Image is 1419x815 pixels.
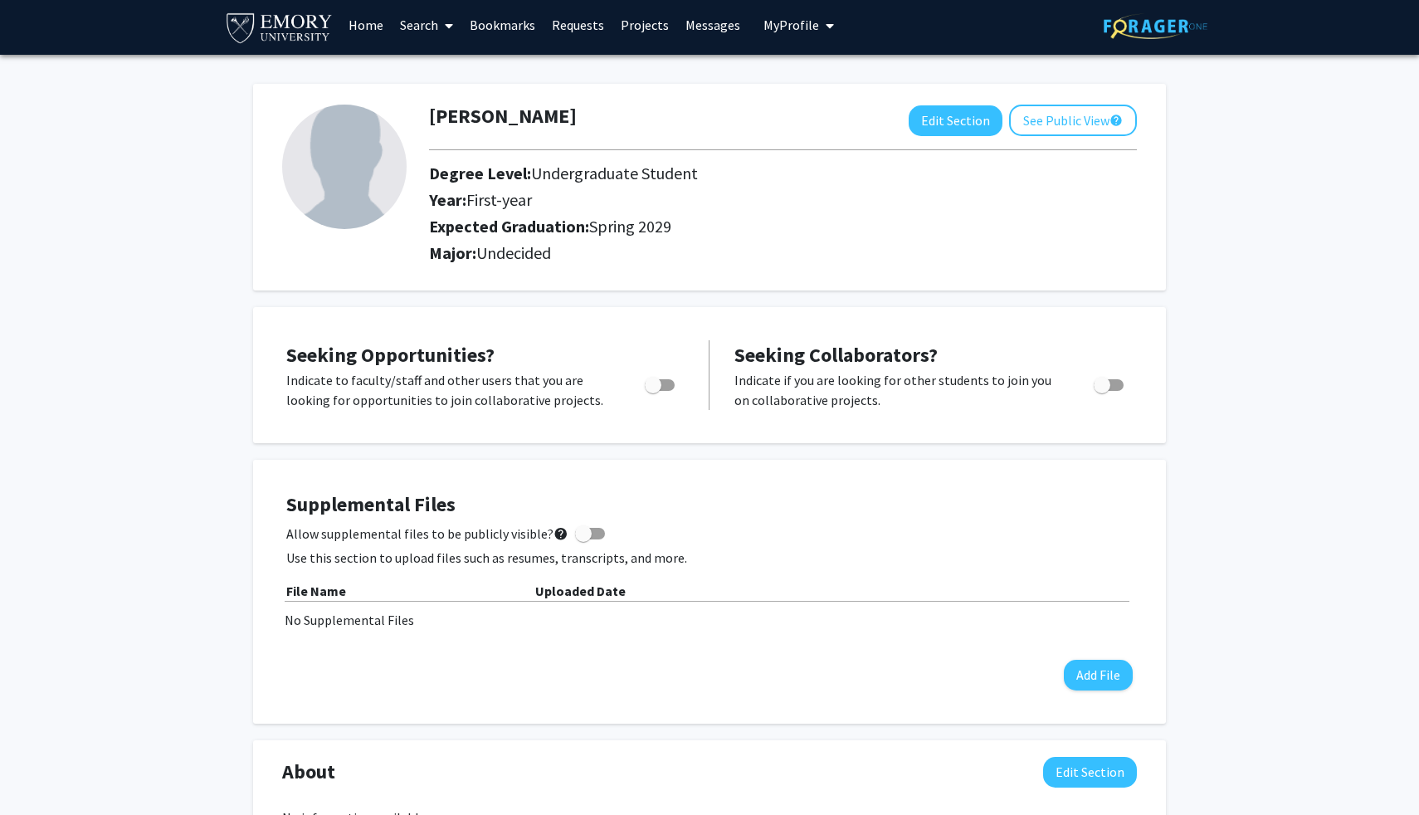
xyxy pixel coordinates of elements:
[553,524,568,544] mat-icon: help
[429,190,1093,210] h2: Year:
[1109,110,1123,130] mat-icon: help
[286,493,1133,517] h4: Supplemental Files
[286,548,1133,568] p: Use this section to upload files such as resumes, transcripts, and more.
[224,8,334,46] img: Emory University Logo
[282,757,335,787] span: About
[1009,105,1137,136] button: See Public View
[734,342,938,368] span: Seeking Collaborators?
[429,163,1093,183] h2: Degree Level:
[734,370,1062,410] p: Indicate if you are looking for other students to join you on collaborative projects.
[286,342,495,368] span: Seeking Opportunities?
[535,583,626,599] b: Uploaded Date
[531,163,698,183] span: Undergraduate Student
[638,370,684,395] div: Toggle
[476,242,551,263] span: Undecided
[1087,370,1133,395] div: Toggle
[282,105,407,229] img: Profile Picture
[1064,660,1133,691] button: Add File
[429,243,1137,263] h2: Major:
[909,105,1002,136] button: Edit Section
[763,17,819,33] span: My Profile
[1043,757,1137,788] button: Edit About
[1104,13,1207,39] img: ForagerOne Logo
[466,189,532,210] span: First-year
[285,610,1134,630] div: No Supplemental Files
[429,217,1093,237] h2: Expected Graduation:
[12,740,71,803] iframe: Chat
[429,105,577,129] h1: [PERSON_NAME]
[286,583,346,599] b: File Name
[286,370,613,410] p: Indicate to faculty/staff and other users that you are looking for opportunities to join collabor...
[589,216,671,237] span: Spring 2029
[286,524,568,544] span: Allow supplemental files to be publicly visible?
